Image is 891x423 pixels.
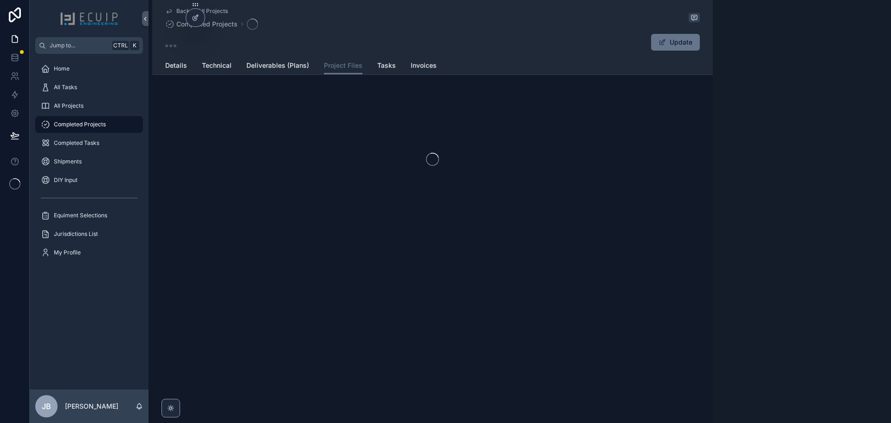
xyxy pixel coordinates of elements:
[202,57,232,76] a: Technical
[35,172,143,189] a: DIY Input
[411,61,437,70] span: Invoices
[54,65,70,72] span: Home
[165,20,238,29] a: Completed Projects
[202,61,232,70] span: Technical
[60,11,118,26] img: App logo
[54,249,81,256] span: My Profile
[65,402,118,411] p: [PERSON_NAME]
[176,20,238,29] span: Completed Projects
[54,158,82,165] span: Shipments
[324,57,362,75] a: Project Files
[35,116,143,133] a: Completed Projects
[54,102,84,110] span: All Projects
[165,61,187,70] span: Details
[377,57,396,76] a: Tasks
[651,34,700,51] button: Update
[54,212,107,219] span: Equiment Selections
[165,7,228,15] a: Back to All Projects
[54,121,106,128] span: Completed Projects
[35,60,143,77] a: Home
[411,57,437,76] a: Invoices
[377,61,396,70] span: Tasks
[112,41,129,50] span: Ctrl
[54,84,77,91] span: All Tasks
[35,135,143,151] a: Completed Tasks
[35,207,143,224] a: Equiment Selections
[35,79,143,96] a: All Tasks
[50,42,109,49] span: Jump to...
[176,7,228,15] span: Back to All Projects
[35,37,143,54] button: Jump to...CtrlK
[131,42,138,49] span: K
[246,61,309,70] span: Deliverables (Plans)
[324,61,362,70] span: Project Files
[54,139,99,147] span: Completed Tasks
[54,230,98,238] span: Jurisdictions List
[42,401,51,412] span: JB
[35,226,143,242] a: Jurisdictions List
[30,54,148,273] div: scrollable content
[246,57,309,76] a: Deliverables (Plans)
[35,98,143,114] a: All Projects
[54,176,77,184] span: DIY Input
[35,153,143,170] a: Shipments
[165,57,187,76] a: Details
[35,244,143,261] a: My Profile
